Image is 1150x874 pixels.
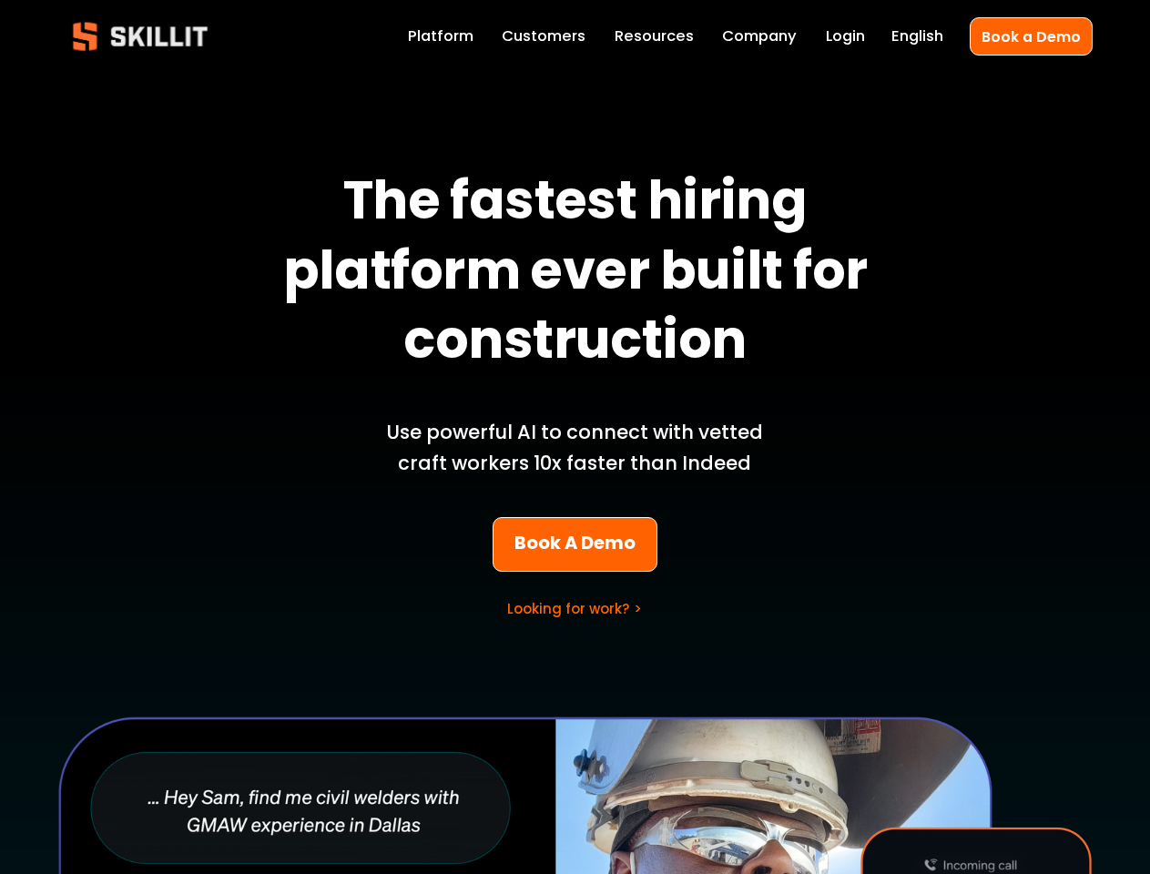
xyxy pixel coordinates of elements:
strong: The fastest hiring platform ever built for construction [283,160,878,391]
a: folder dropdown [615,24,694,49]
a: Book a Demo [970,17,1093,55]
a: Company [722,24,797,49]
span: Resources [615,25,694,48]
img: Skillit [57,9,223,64]
div: language picker [891,24,943,49]
a: Platform [408,24,473,49]
a: Login [826,24,865,49]
span: English [891,25,943,48]
a: Looking for work? > [507,599,642,618]
a: Book A Demo [493,517,656,572]
p: Use powerful AI to connect with vetted craft workers 10x faster than Indeed [362,417,788,479]
a: Customers [502,24,585,49]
